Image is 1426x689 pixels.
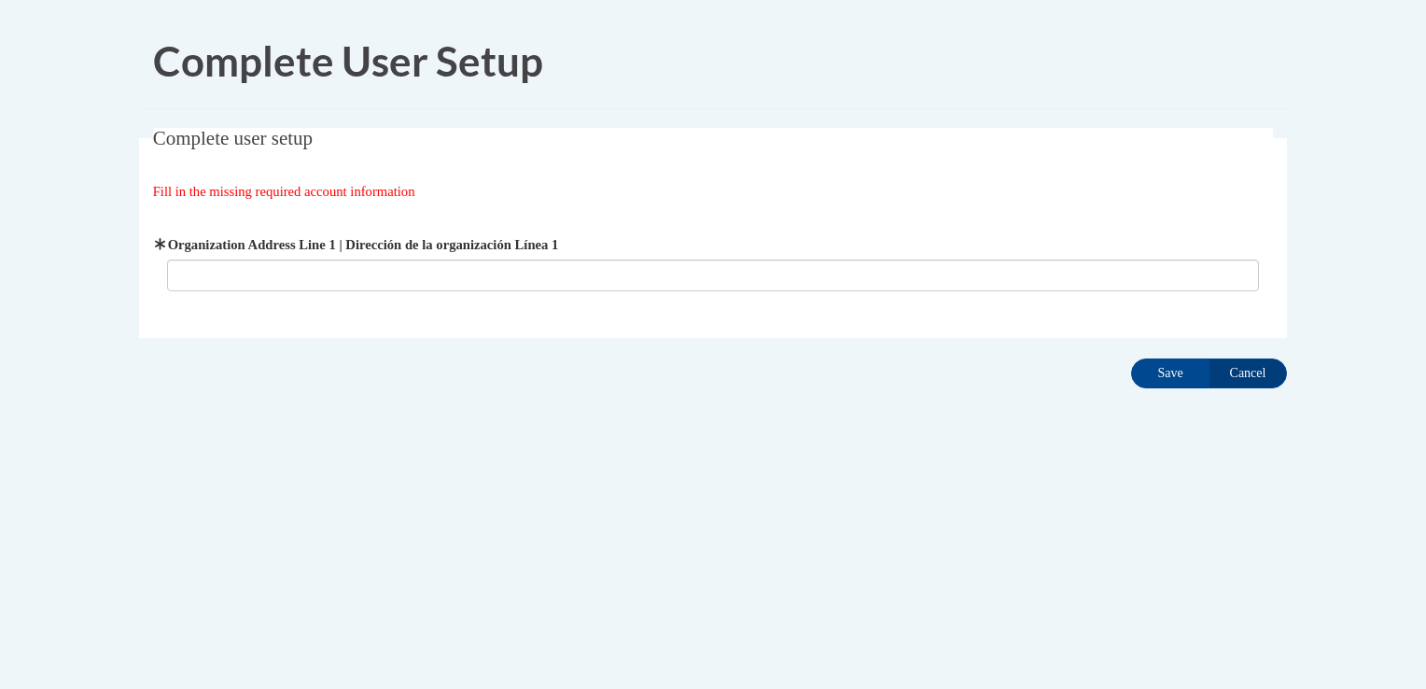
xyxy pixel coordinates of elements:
[1209,359,1287,388] input: Cancel
[153,127,313,149] span: Complete user setup
[1131,359,1209,388] input: Save
[153,36,543,85] span: Complete User Setup
[167,260,1260,291] input: Metadata input
[167,234,1260,255] label: Organization Address Line 1 | Dirección de la organización Línea 1
[153,184,415,199] span: Fill in the missing required account information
